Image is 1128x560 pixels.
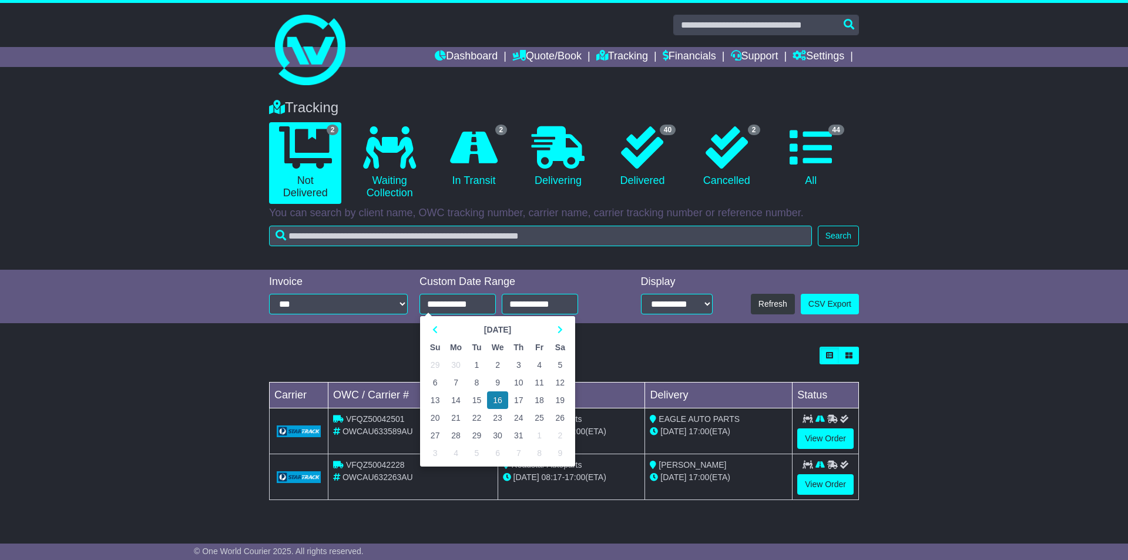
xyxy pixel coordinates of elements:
th: Su [425,338,445,356]
td: 31 [508,427,529,444]
a: CSV Export [801,294,859,314]
td: OWC / Carrier # [328,383,498,408]
td: 6 [425,374,445,391]
td: Status [793,383,859,408]
td: 7 [508,444,529,462]
td: 2 [487,356,508,374]
td: 4 [445,444,466,462]
td: 20 [425,409,445,427]
td: 17 [508,391,529,409]
td: 5 [550,356,570,374]
div: - (ETA) [503,471,640,484]
span: © One World Courier 2025. All rights reserved. [194,546,364,556]
td: 21 [445,409,466,427]
td: 8 [529,444,549,462]
th: Select Month [445,321,549,338]
div: (ETA) [650,425,787,438]
a: Quote/Book [512,47,582,67]
a: Settings [793,47,844,67]
span: VFQZ50042501 [346,414,405,424]
td: 6 [487,444,508,462]
td: 2 [550,427,570,444]
a: 2 Not Delivered [269,122,341,204]
a: Support [731,47,778,67]
span: 40 [660,125,676,135]
div: Display [641,276,713,289]
td: 27 [425,427,445,444]
td: 30 [487,427,508,444]
td: 9 [550,444,570,462]
span: 17:00 [689,472,709,482]
td: 26 [550,409,570,427]
a: View Order [797,474,854,495]
a: 40 Delivered [606,122,679,192]
td: 4 [529,356,549,374]
td: 29 [425,356,445,374]
td: 13 [425,391,445,409]
span: 44 [828,125,844,135]
td: 25 [529,409,549,427]
img: GetCarrierServiceLogo [277,425,321,437]
th: Th [508,338,529,356]
span: EAGLE AUTO PARTS [659,414,740,424]
td: Carrier [270,383,328,408]
a: Tracking [596,47,648,67]
td: 23 [487,409,508,427]
td: 7 [445,374,466,391]
span: 2 [748,125,760,135]
td: 1 [529,427,549,444]
img: GetCarrierServiceLogo [277,471,321,483]
a: View Order [797,428,854,449]
th: Fr [529,338,549,356]
td: 14 [445,391,466,409]
button: Refresh [751,294,795,314]
td: 10 [508,374,529,391]
div: Custom Date Range [419,276,608,289]
span: 17:00 [565,472,585,482]
td: 3 [508,356,529,374]
div: Tracking [263,99,865,116]
td: 9 [487,374,508,391]
a: Waiting Collection [353,122,425,204]
a: 2 Cancelled [690,122,763,192]
td: 29 [466,427,487,444]
a: 44 All [775,122,847,192]
td: 12 [550,374,570,391]
p: You can search by client name, OWC tracking number, carrier name, carrier tracking number or refe... [269,207,859,220]
span: [DATE] [660,427,686,436]
th: Tu [466,338,487,356]
th: We [487,338,508,356]
td: 28 [445,427,466,444]
th: Sa [550,338,570,356]
td: 8 [466,374,487,391]
span: OWCAU633589AU [343,427,413,436]
td: 1 [466,356,487,374]
td: 24 [508,409,529,427]
span: [DATE] [660,472,686,482]
td: Delivery [645,383,793,408]
td: 30 [445,356,466,374]
th: Mo [445,338,466,356]
span: VFQZ50042228 [346,460,405,470]
a: 2 In Transit [438,122,510,192]
td: 15 [466,391,487,409]
button: Search [818,226,859,246]
a: Financials [663,47,716,67]
td: 22 [466,409,487,427]
span: 08:17 [542,472,562,482]
span: OWCAU632263AU [343,472,413,482]
td: 16 [487,391,508,409]
span: 2 [327,125,339,135]
a: Delivering [522,122,594,192]
td: 18 [529,391,549,409]
td: 19 [550,391,570,409]
td: 5 [466,444,487,462]
span: [PERSON_NAME] [659,460,726,470]
a: Dashboard [435,47,498,67]
span: [DATE] [513,472,539,482]
td: 11 [529,374,549,391]
div: Invoice [269,276,408,289]
div: (ETA) [650,471,787,484]
span: 17:00 [689,427,709,436]
td: 3 [425,444,445,462]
